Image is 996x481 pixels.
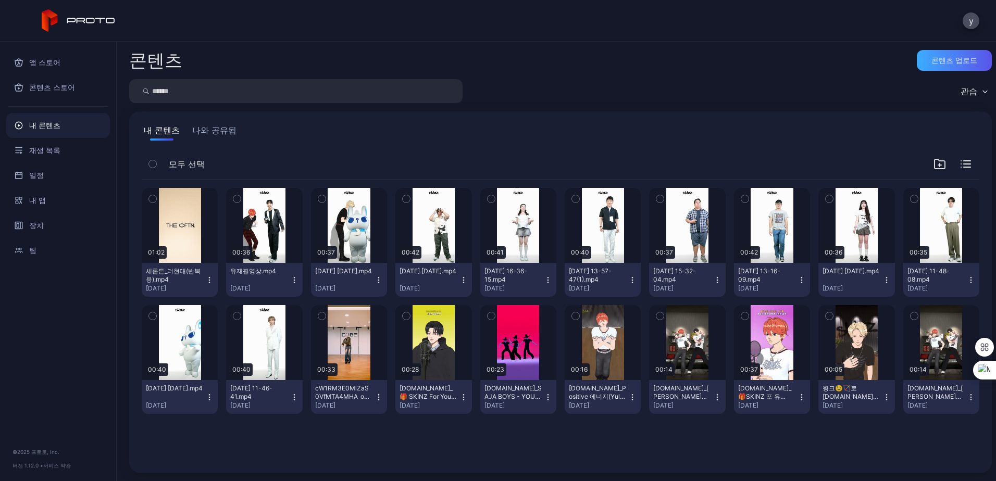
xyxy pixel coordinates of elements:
a: 내 앱 [6,188,110,213]
div: 콘텐츠 [129,52,182,69]
div: [DATE] [400,401,459,410]
div: 2025-07-26 15-32-04.mp4 [653,267,711,284]
div: 2025-07-26 11-46-41.mp4 [230,384,288,401]
span: 모두 선택 [169,158,205,170]
div: cW1RM3E0MlZaS0VfMTA4MHA_out.mp4 [315,384,372,401]
div: [DATE] [823,284,882,293]
button: y [963,12,979,29]
button: 콘텐츠 업로드 [917,50,992,71]
div: SSYouTube.online_🎁 SKINZ For You #Cover #DOVIN #skinz #KenshiYonezu #米津玄師 #Lemon #shorts_1080p.mp4 [400,384,457,401]
button: [DATE] 13-57-47(1).mp4[DATE] [565,263,641,297]
div: [DATE] [738,401,798,410]
div: [DATE] [823,401,882,410]
div: SSYouTube.online_Positive energy(Yull ver.)🕺✨ #skinz #스킨즈 #Yull #율 #shorts_1080p.mp4 [569,384,626,401]
a: 내 콘텐츠 [6,113,110,138]
button: [DATE] 11-48-08.mp4[DATE] [903,263,979,297]
font: 내 콘텐츠 [29,119,60,132]
a: 일정 [6,163,110,188]
div: 관습 [961,86,977,96]
div: SSYouTube.online_도빈이형 반팔티셔츠 입은 기념👕🔥 #skinz #dovin #yull #challenge #shorts_1080p.mp4 [907,384,965,401]
button: [DATE] [DATE].mp4[DATE] [142,380,218,414]
button: [DATE] 15-32-04.mp4[DATE] [649,263,725,297]
div: 콘텐츠 업로드 [931,56,977,65]
a: 서비스 약관 [43,462,71,469]
div: [DATE] [315,284,375,293]
div: SSYouTube.online_SAJA BOYS - YOUR IDOL by SKINZ #Dovin #Jaon #IlangKwon #kpopdemonhunters #Sajabo... [484,384,542,401]
font: 앱 스토어 [29,56,60,69]
a: 장치 [6,213,110,238]
font: 팀 [29,244,36,257]
button: [DOMAIN_NAME]_SAJA BOYS - YOUR IDOL by SKINZ #Dovin #Jaon #IlangKwon #kpopdemonhunters #Sajaboys ... [480,380,556,414]
button: [DATE] 11-46-41.mp4[DATE] [226,380,302,414]
button: [DATE] [DATE].mp4[DATE] [818,263,894,297]
div: 2025-07-26 16-36-15.mp4 [484,267,542,284]
button: [DATE] 13-16-09.mp4[DATE] [734,263,810,297]
div: [DATE] [146,401,205,410]
font: 내 앱 [29,194,46,207]
div: [DATE] [315,401,375,410]
button: 내 콘텐츠 [142,124,182,141]
font: 재생 목록 [29,144,60,157]
div: 2025-07-26 11-13-04.mp4 [146,384,203,393]
div: [DATE] [569,284,628,293]
a: 앱 스토어 [6,50,110,75]
div: 2025-07-26 13-16-09.mp4 [738,267,795,284]
button: 세롭튼_더현대(반복용).mp4[DATE] [142,263,218,297]
button: [DATE] [DATE].mp4[DATE] [311,263,387,297]
div: 2025-07-26 11-27-02.mp4 [823,267,880,275]
font: 일정 [29,169,44,182]
button: [DOMAIN_NAME]_🎁SKINZ 포 유 #Cover #YULL #skinz #Yuuri #優里 #driedflowers_1080p.mp4[DATE] [734,380,810,414]
div: [DATE] [653,401,713,410]
a: 재생 목록 [6,138,110,163]
div: SSYouTube.online_도빈이형 반팔티셔츠 입은 기념👕🔥 #skinz #dovin #yull #challenge #shorts_1080p(1).mp4 [653,384,711,401]
a: 콘텐츠 스토어 [6,75,110,100]
button: 윙크😉🏹로 [DOMAIN_NAME]_shot #skinz #스킨즈 #Dael #다엘_1080p.mp4[DATE] [818,380,894,414]
div: 유재필영상.mp4 [230,267,288,275]
div: [DATE] [146,284,205,293]
div: [DATE] [400,284,459,293]
font: 2025 프로토, Inc. [17,449,59,455]
font: 장치 [29,219,44,232]
button: 관습 [955,79,992,103]
a: 팀 [6,238,110,263]
button: [DATE] [DATE].mp4[DATE] [395,263,471,297]
div: SSYouTube.online_🎁SKINZ For You #Cover #YULL #skinz #Yuuri #優里 #driedflowers_1080p.mp4 [738,384,795,401]
div: 2025-07-26 13-57-47(1).mp4 [569,267,626,284]
button: 유재필영상.mp4[DATE] [226,263,302,297]
button: [DATE] 16-36-15.mp4[DATE] [480,263,556,297]
font: 콘텐츠 스토어 [29,81,75,94]
div: 2025-07-26 17-08-24.mp4 [400,267,457,275]
div: [DATE] [907,401,967,410]
div: 세롭튼_더현대(반복용).mp4 [146,267,203,284]
button: [DOMAIN_NAME]_Positive 에너지(Yull ver.)🕺✨ #skinz #스킨즈 #Yull #율 #shorts_1080p.mp4[DATE] [565,380,641,414]
button: [DOMAIN_NAME]_ 🎁 SKINZ For You #Cover #DOVIN #skinz #KenshiYonezu #米津玄師 #Lemon #shorts_1080p.mp4[... [395,380,471,414]
button: [DOMAIN_NAME]_[PERSON_NAME]이형 반팔티셔츠 입은 기념👕🔥 #skinz #dovin #yull #challenge #shorts_1080p.mp4[DATE] [903,380,979,414]
button: 나와 공유됨 [190,124,239,141]
button: cW1RM3E0MlZaS0VfMTA4MHA_out.mp4[DATE] [311,380,387,414]
div: 2025-07-26 11-48-08.mp4 [907,267,965,284]
div: [DATE] [484,401,544,410]
div: [DATE] [653,284,713,293]
div: 2025-07-27 11-27-32.mp4 [315,267,372,275]
div: SSYouTube.online_shot by a wink 😉🏹 #skinz #스킨즈 #Dael #다엘_1080p.mp4 [823,384,880,401]
div: © [13,448,104,456]
div: [DATE] [484,284,544,293]
span: 버전 1.12.0 • [13,462,43,469]
div: [DATE] [907,284,967,293]
div: [DATE] [230,284,290,293]
div: [DATE] [738,284,798,293]
div: [DATE] [569,401,628,410]
div: [DATE] [230,401,290,410]
button: [DOMAIN_NAME]_[PERSON_NAME]이형 반팔티셔츠 입은 기념👕🔥 #skinz #dovin #yull #challenge #shorts_1080p(1).mp4[D... [649,380,725,414]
